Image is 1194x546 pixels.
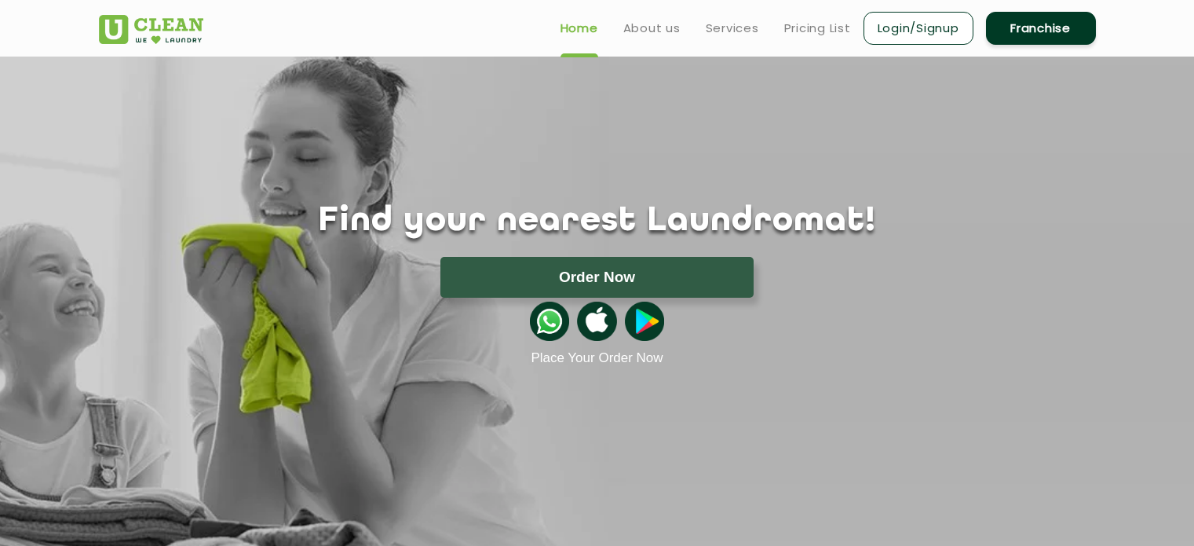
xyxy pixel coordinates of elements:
img: UClean Laundry and Dry Cleaning [99,15,203,44]
a: Place Your Order Now [531,350,663,366]
a: Home [560,19,598,38]
img: whatsappicon.png [530,302,569,341]
img: apple-icon.png [577,302,616,341]
a: Franchise [986,12,1096,45]
a: About us [623,19,681,38]
a: Services [706,19,759,38]
a: Login/Signup [864,12,973,45]
button: Order Now [440,257,754,298]
h1: Find your nearest Laundromat! [87,202,1108,241]
a: Pricing List [784,19,851,38]
img: playstoreicon.png [625,302,664,341]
